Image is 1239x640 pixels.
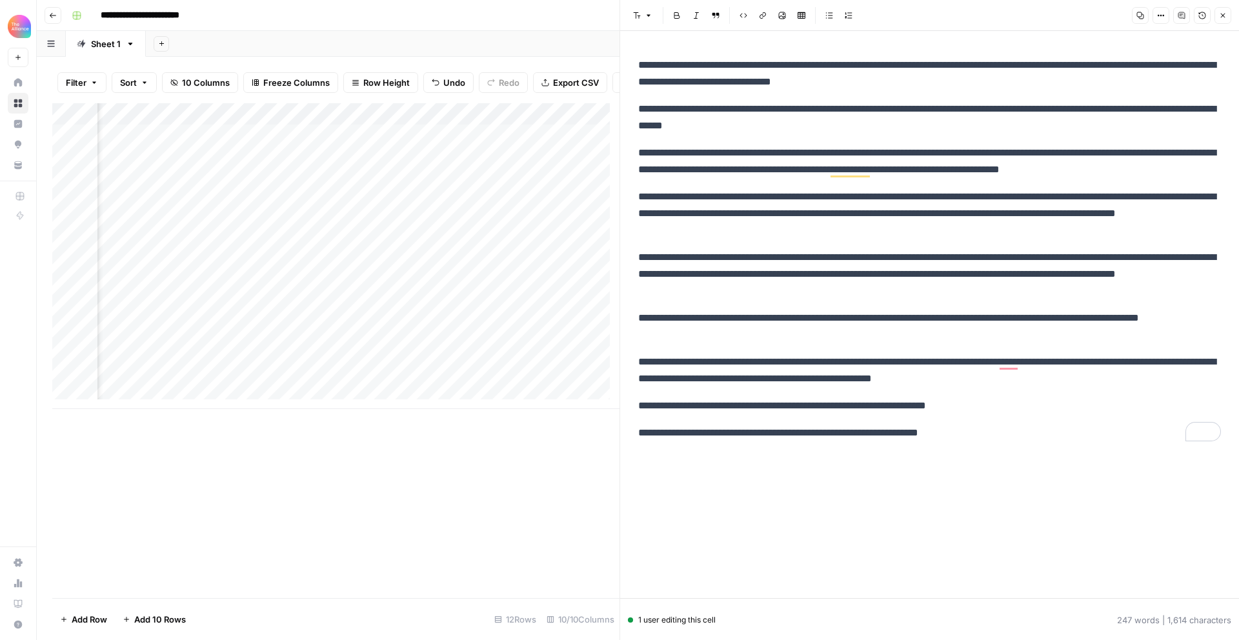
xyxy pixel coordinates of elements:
button: Freeze Columns [243,72,338,93]
a: Insights [8,114,28,134]
div: 247 words | 1,614 characters [1117,614,1231,626]
span: Undo [443,76,465,89]
a: Your Data [8,155,28,175]
span: Add Row [72,613,107,626]
a: Learning Hub [8,594,28,614]
div: Sheet 1 [91,37,121,50]
button: Sort [112,72,157,93]
div: 12 Rows [489,609,541,630]
button: Help + Support [8,614,28,635]
button: Add 10 Rows [115,609,194,630]
span: Filter [66,76,86,89]
button: Export CSV [533,72,607,93]
div: 1 user editing this cell [628,614,716,626]
span: Add 10 Rows [134,613,186,626]
button: Filter [57,72,106,93]
div: 10/10 Columns [541,609,619,630]
button: Add Row [52,609,115,630]
a: Sheet 1 [66,31,146,57]
img: Alliance Logo [8,15,31,38]
span: Row Height [363,76,410,89]
span: 10 Columns [182,76,230,89]
a: Home [8,72,28,93]
div: To enrich screen reader interactions, please activate Accessibility in Grammarly extension settings [630,52,1229,446]
a: Opportunities [8,134,28,155]
span: Sort [120,76,137,89]
a: Usage [8,573,28,594]
button: Redo [479,72,528,93]
button: 10 Columns [162,72,238,93]
button: Undo [423,72,474,93]
button: Row Height [343,72,418,93]
span: Export CSV [553,76,599,89]
button: Workspace: Alliance [8,10,28,43]
a: Browse [8,93,28,114]
span: Freeze Columns [263,76,330,89]
span: Redo [499,76,519,89]
a: Settings [8,552,28,573]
